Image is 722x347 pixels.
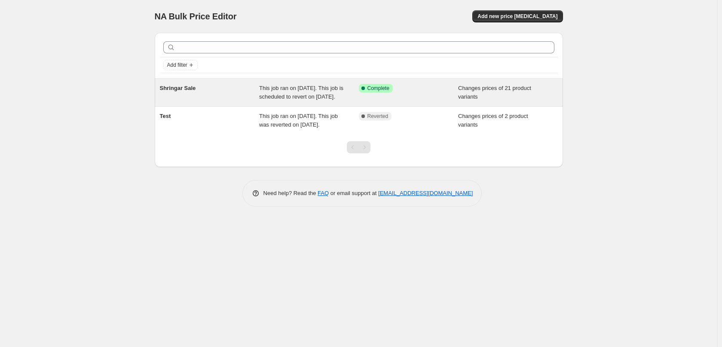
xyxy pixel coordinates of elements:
span: Add filter [167,62,187,68]
button: Add filter [163,60,198,70]
span: Reverted [367,113,389,120]
span: This job ran on [DATE]. This job is scheduled to revert on [DATE]. [259,85,343,100]
span: NA Bulk Price Editor [155,12,237,21]
span: Shringar Sale [160,85,196,91]
span: or email support at [329,190,378,196]
a: FAQ [318,190,329,196]
span: Need help? Read the [263,190,318,196]
span: Test [160,113,171,119]
span: Changes prices of 21 product variants [458,85,531,100]
a: [EMAIL_ADDRESS][DOMAIN_NAME] [378,190,473,196]
span: Changes prices of 2 product variants [458,113,528,128]
span: This job ran on [DATE]. This job was reverted on [DATE]. [259,113,338,128]
span: Add new price [MEDICAL_DATA] [477,13,557,20]
span: Complete [367,85,389,92]
nav: Pagination [347,141,370,153]
button: Add new price [MEDICAL_DATA] [472,10,563,22]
